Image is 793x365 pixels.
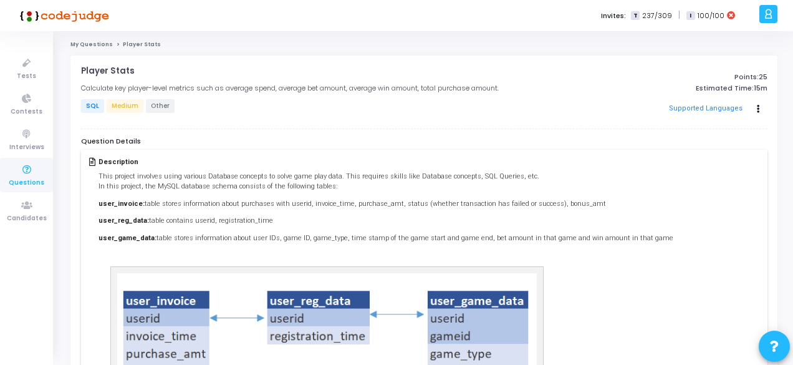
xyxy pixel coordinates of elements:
p: table stores information about purchases with userid, invoice_time, purchase_amt, status (whether... [99,199,673,210]
p: table stores information about user IDs, game ID, game_type, time stamp of the game start and gam... [99,233,673,254]
span: Candidates [7,213,47,224]
label: Invites: [601,11,626,21]
nav: breadcrumb [70,41,777,49]
a: My Questions [70,41,113,48]
span: | [678,9,680,22]
strong: user_invoice: [99,200,145,208]
strong: user_game_data [99,234,155,242]
span: Contests [11,107,42,117]
p: Points: [545,73,767,81]
button: Supported Languages [665,100,747,119]
p: This project involves using various Database concepts to solve game play data. This requires skil... [99,172,673,192]
span: Interviews [9,142,44,153]
strong: user_reg_data: [99,217,149,225]
span: 25 [759,72,767,82]
strong: : [155,234,156,242]
span: 15m [754,84,767,92]
h5: Calculate key player-level metrics such as average spend, average bet amount, average win amount,... [81,84,499,92]
span: Other [146,99,175,113]
span: Player Stats [123,41,161,48]
p: table contains userid, registration_time [99,216,673,226]
span: 237/309 [642,11,672,21]
span: SQL [81,99,104,113]
span: T [631,11,639,21]
span: Question Details [81,136,141,147]
img: logo [16,3,109,28]
button: Actions [750,100,767,118]
span: Tests [17,71,36,82]
p: Player Stats [81,66,135,76]
span: Questions [9,178,44,188]
h5: Description [99,158,673,166]
p: Estimated Time: [545,84,767,92]
span: 100/100 [698,11,724,21]
span: Medium [107,99,143,113]
span: I [686,11,694,21]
